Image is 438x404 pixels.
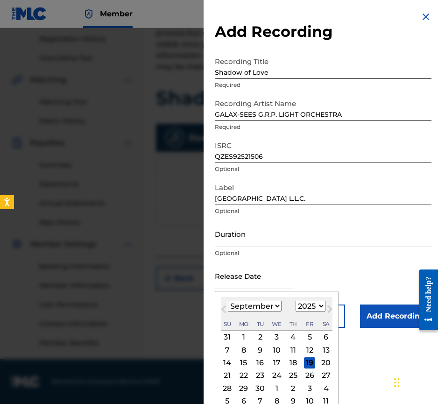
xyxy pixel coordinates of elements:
button: Next Month [322,304,337,319]
p: Optional [215,249,431,257]
div: Sunday [222,319,233,330]
div: Choose Friday, September 5th, 2025 [304,332,315,343]
div: Choose Sunday, September 7th, 2025 [222,344,233,355]
div: Choose Monday, September 1st, 2025 [238,332,249,343]
div: Choose Tuesday, September 16th, 2025 [254,357,266,369]
div: Choose Friday, October 3rd, 2025 [304,383,315,394]
div: Choose Saturday, September 27th, 2025 [320,370,332,381]
div: Choose Wednesday, September 24th, 2025 [271,370,283,381]
div: Tuesday [254,319,266,330]
div: Choose Friday, September 26th, 2025 [304,370,315,381]
h2: Add Recording [215,22,431,41]
iframe: Chat Widget [391,359,438,404]
div: Choose Monday, September 22nd, 2025 [238,370,249,381]
div: Choose Tuesday, September 23rd, 2025 [254,370,266,381]
div: Saturday [320,319,332,330]
div: Choose Saturday, October 4th, 2025 [320,383,332,394]
p: Required [215,123,431,131]
div: Thursday [288,319,299,330]
div: Choose Thursday, October 2nd, 2025 [288,383,299,394]
div: Choose Saturday, September 20th, 2025 [320,357,332,369]
div: Wednesday [271,319,283,330]
div: Monday [238,319,249,330]
div: Choose Tuesday, September 30th, 2025 [254,383,266,394]
div: Choose Wednesday, September 3rd, 2025 [271,332,283,343]
img: MLC Logo [11,7,47,21]
div: Choose Thursday, September 25th, 2025 [288,370,299,381]
div: Choose Monday, September 15th, 2025 [238,357,249,369]
div: Choose Tuesday, September 2nd, 2025 [254,332,266,343]
div: Choose Wednesday, September 10th, 2025 [271,344,283,355]
button: Previous Month [216,304,231,319]
div: Friday [304,319,315,330]
div: Choose Sunday, September 21st, 2025 [222,370,233,381]
div: Choose Monday, September 29th, 2025 [238,383,249,394]
img: Top Rightsholder [83,8,94,20]
div: Choose Thursday, September 11th, 2025 [288,344,299,355]
div: Choose Saturday, September 13th, 2025 [320,344,332,355]
div: Drag [394,369,400,397]
div: Choose Sunday, September 14th, 2025 [222,357,233,369]
div: Choose Wednesday, September 17th, 2025 [271,357,283,369]
div: Choose Tuesday, September 9th, 2025 [254,344,266,355]
p: Required [215,81,431,89]
div: Choose Sunday, September 28th, 2025 [222,383,233,394]
div: Choose Monday, September 8th, 2025 [238,344,249,355]
p: Optional [215,165,431,173]
div: Choose Friday, September 12th, 2025 [304,344,315,355]
div: Choose Saturday, September 6th, 2025 [320,332,332,343]
span: Member [100,8,133,19]
div: Choose Thursday, September 4th, 2025 [288,332,299,343]
div: Choose Thursday, September 18th, 2025 [288,357,299,369]
div: Choose Wednesday, October 1st, 2025 [271,383,283,394]
iframe: Resource Center [412,262,438,339]
div: Choose Friday, September 19th, 2025 [304,357,315,369]
div: Choose Sunday, August 31st, 2025 [222,332,233,343]
p: Optional [215,207,431,215]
